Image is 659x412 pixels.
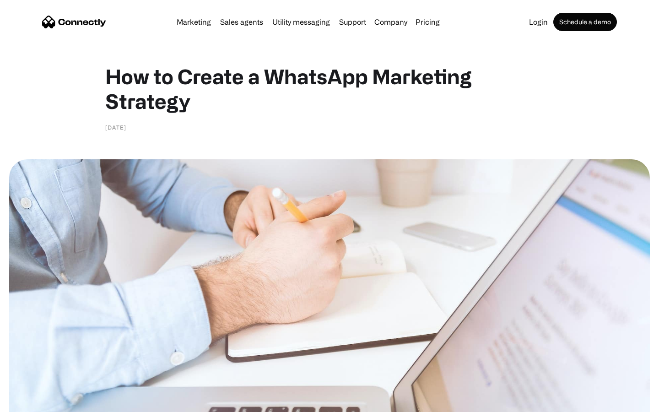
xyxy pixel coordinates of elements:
a: Marketing [173,18,215,26]
a: Support [335,18,370,26]
a: Utility messaging [269,18,334,26]
a: Sales agents [216,18,267,26]
ul: Language list [18,396,55,409]
h1: How to Create a WhatsApp Marketing Strategy [105,64,554,114]
a: Pricing [412,18,443,26]
div: Company [374,16,407,28]
a: Schedule a demo [553,13,617,31]
a: Login [525,18,551,26]
div: [DATE] [105,123,126,132]
aside: Language selected: English [9,396,55,409]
